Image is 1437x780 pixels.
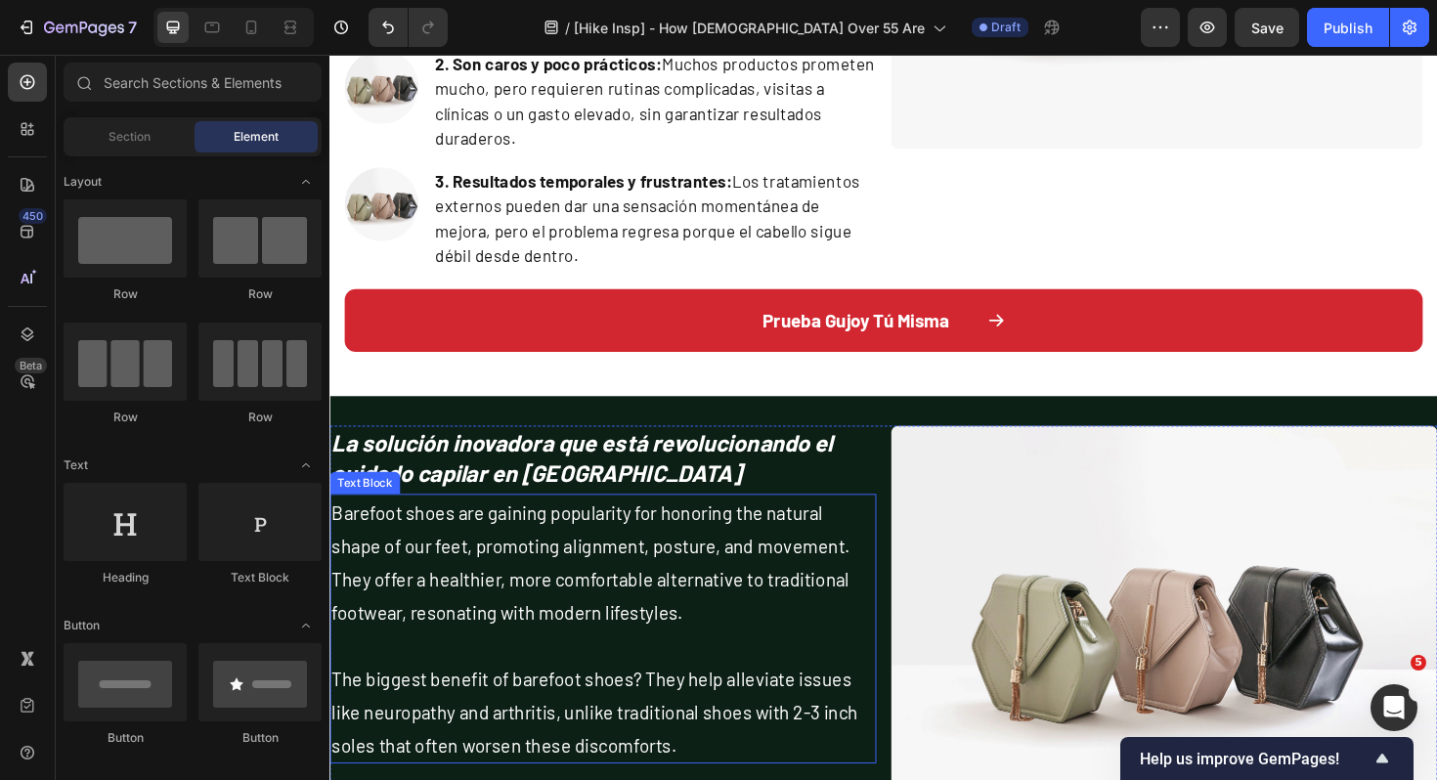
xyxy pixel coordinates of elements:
span: / [565,18,570,38]
p: 7 [128,16,137,39]
button: Save [1235,8,1299,47]
span: Layout [64,173,102,191]
div: Row [198,285,322,303]
button: Publish [1307,8,1389,47]
span: Toggle open [290,166,322,197]
span: Element [234,128,279,146]
div: Undo/Redo [369,8,448,47]
span: Toggle open [290,610,322,641]
div: Text Block [198,569,322,586]
p: Los tratamientos externos pueden dar una sensación momentánea de mejora, pero el problema regresa... [111,121,577,227]
iframe: Design area [329,55,1437,780]
div: Row [64,409,187,426]
div: Row [198,409,322,426]
span: Text [64,456,88,474]
span: [Hike Insp] - How [DEMOGRAPHIC_DATA] Over 55 Are [574,18,925,38]
p: Prueba Gujoy Tú Misma [458,264,657,299]
div: Button [198,729,322,747]
span: Save [1251,20,1284,36]
div: Button [64,729,187,747]
input: Search Sections & Elements [64,63,322,102]
span: Section [109,128,151,146]
div: Text Block [4,445,70,462]
button: Show survey - Help us improve GemPages! [1140,747,1394,770]
span: Toggle open [290,450,322,481]
div: Heading [64,569,187,586]
span: Button [64,617,100,634]
button: 7 [8,8,146,47]
iframe: Intercom live chat [1371,684,1417,731]
div: Publish [1324,18,1372,38]
span: Help us improve GemPages! [1140,750,1371,768]
p: Barefoot shoes are gaining popularity for honoring the natural shape of our feet, promoting align... [2,467,577,749]
div: Beta [15,358,47,373]
span: Draft [991,19,1021,36]
strong: 3. Resultados temporales y frustrantes: [111,123,426,145]
div: Row [64,285,187,303]
button: <p>Prueba Gujoy Tú Misma</p> [16,248,1157,315]
img: image_demo.jpg [16,119,94,197]
strong: La solución inovadora que está revolucionando el cuidado capilar en [GEOGRAPHIC_DATA] [2,396,533,457]
span: 5 [1411,655,1426,671]
div: 450 [19,208,47,224]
